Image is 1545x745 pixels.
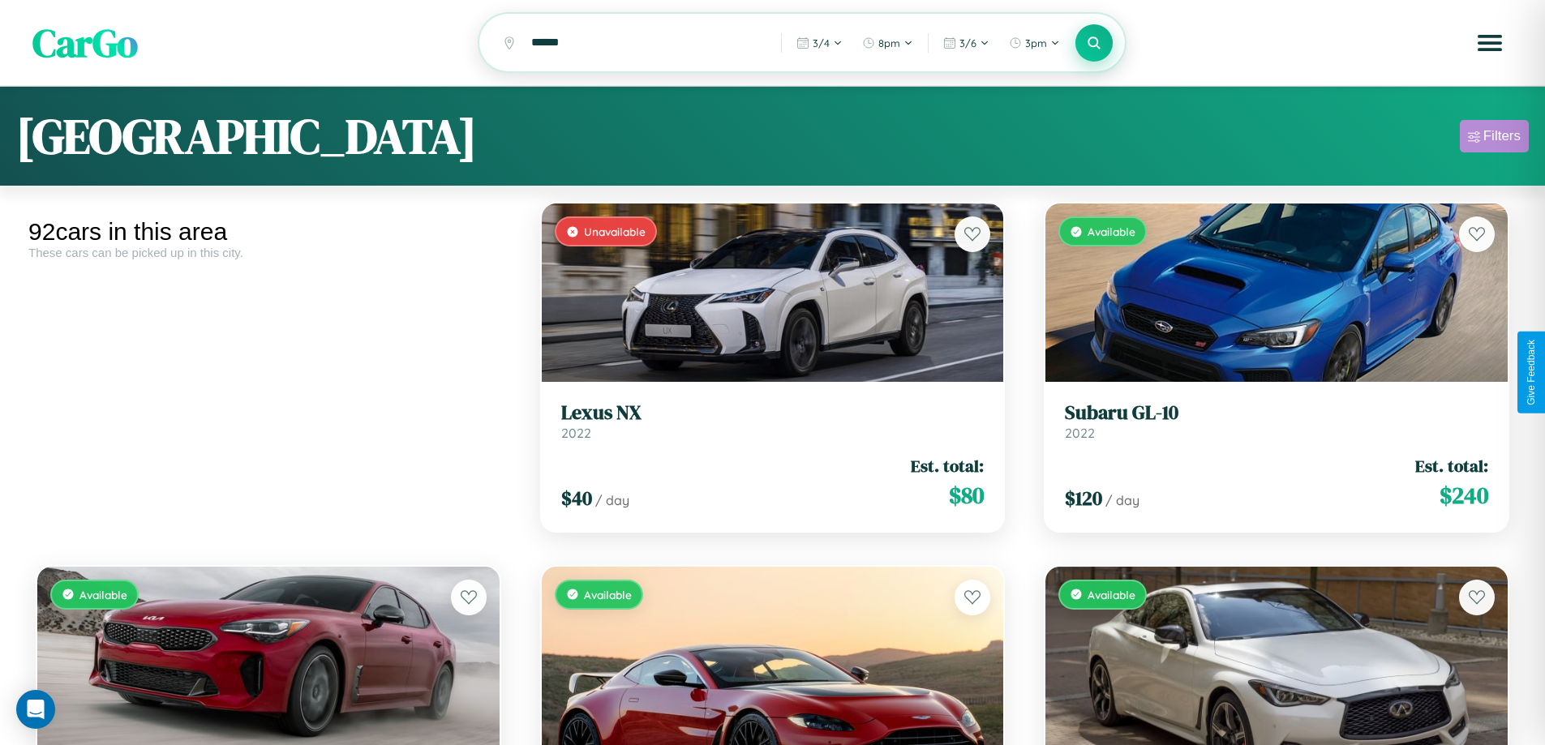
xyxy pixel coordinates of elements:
span: 3 / 6 [959,36,976,49]
span: Available [1088,225,1135,238]
span: Available [1088,588,1135,602]
span: Unavailable [584,225,646,238]
span: $ 80 [949,479,984,512]
span: Est. total: [1415,454,1488,477]
span: 3 / 4 [813,36,830,49]
span: 8pm [878,36,900,49]
span: Est. total: [911,454,984,477]
button: 8pm [854,30,921,56]
button: 3/6 [935,30,998,56]
button: 3/4 [788,30,851,56]
span: Available [584,588,632,602]
div: 92 cars in this area [28,218,509,246]
button: 3pm [1001,30,1068,56]
button: Open menu [1467,20,1513,66]
span: $ 40 [561,485,592,512]
span: CarGo [32,16,138,70]
span: 2022 [561,425,591,441]
h3: Lexus NX [561,401,985,425]
span: Available [79,588,127,602]
a: Subaru GL-102022 [1065,401,1488,441]
button: Filters [1460,120,1529,152]
span: $ 240 [1440,479,1488,512]
div: These cars can be picked up in this city. [28,246,509,259]
span: 2022 [1065,425,1095,441]
h1: [GEOGRAPHIC_DATA] [16,103,477,169]
a: Lexus NX2022 [561,401,985,441]
div: Filters [1483,128,1521,144]
h3: Subaru GL-10 [1065,401,1488,425]
span: / day [1105,492,1139,508]
div: Give Feedback [1526,340,1537,405]
div: Open Intercom Messenger [16,690,55,729]
span: / day [595,492,629,508]
span: $ 120 [1065,485,1102,512]
span: 3pm [1025,36,1047,49]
